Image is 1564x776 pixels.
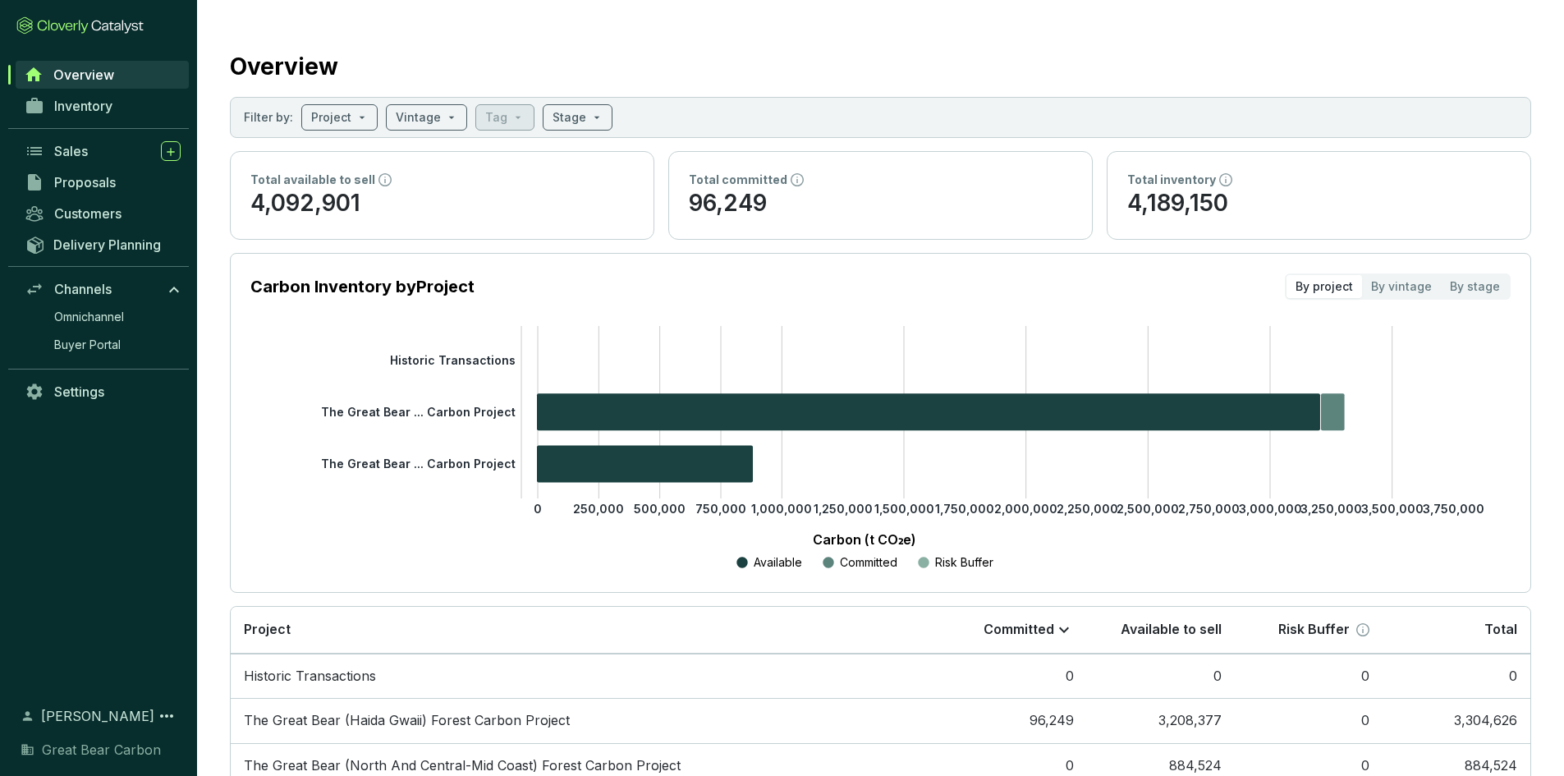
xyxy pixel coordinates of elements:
[16,378,189,406] a: Settings
[231,654,939,699] td: Historic Transactions
[46,333,189,357] a: Buyer Portal
[16,200,189,227] a: Customers
[874,502,934,516] tspan: 1,500,000
[695,502,746,516] tspan: 750,000
[939,654,1087,699] td: 0
[751,502,812,516] tspan: 1,000,000
[16,168,189,196] a: Proposals
[1362,275,1441,298] div: By vintage
[46,305,189,329] a: Omnichannel
[16,275,189,303] a: Channels
[54,98,112,114] span: Inventory
[16,231,189,258] a: Delivery Planning
[754,554,802,571] p: Available
[814,502,873,516] tspan: 1,250,000
[230,49,338,84] h2: Overview
[54,383,104,400] span: Settings
[1383,698,1530,743] td: 3,304,626
[53,236,161,253] span: Delivery Planning
[1127,172,1216,188] p: Total inventory
[634,502,686,516] tspan: 500,000
[1087,607,1235,654] th: Available to sell
[16,92,189,120] a: Inventory
[54,337,121,353] span: Buyer Portal
[1239,502,1302,516] tspan: 3,000,000
[1057,502,1118,516] tspan: 2,250,000
[939,698,1087,743] td: 96,249
[1235,654,1383,699] td: 0
[321,457,516,471] tspan: The Great Bear ... Carbon Project
[321,405,516,419] tspan: The Great Bear ... Carbon Project
[231,698,939,743] td: The Great Bear (Haida Gwaii) Forest Carbon Project
[689,172,787,188] p: Total committed
[54,309,124,325] span: Omnichannel
[1278,621,1350,639] p: Risk Buffer
[16,137,189,165] a: Sales
[1235,698,1383,743] td: 0
[840,554,897,571] p: Committed
[244,109,293,126] p: Filter by:
[984,621,1054,639] p: Committed
[534,502,542,516] tspan: 0
[1383,654,1530,699] td: 0
[573,502,624,516] tspan: 250,000
[935,554,993,571] p: Risk Buffer
[390,352,516,366] tspan: Historic Transactions
[54,143,88,159] span: Sales
[994,502,1057,516] tspan: 2,000,000
[689,188,1072,219] p: 96,249
[1423,502,1484,516] tspan: 3,750,000
[54,205,122,222] span: Customers
[1178,502,1240,516] tspan: 2,750,000
[250,275,475,298] p: Carbon Inventory by Project
[54,174,116,191] span: Proposals
[1087,698,1235,743] td: 3,208,377
[1361,502,1424,516] tspan: 3,500,000
[275,530,1453,549] p: Carbon (t CO₂e)
[41,706,154,726] span: [PERSON_NAME]
[250,172,375,188] p: Total available to sell
[935,502,994,516] tspan: 1,750,000
[1285,273,1511,300] div: segmented control
[1087,654,1235,699] td: 0
[250,188,634,219] p: 4,092,901
[54,281,112,297] span: Channels
[16,61,189,89] a: Overview
[1127,188,1511,219] p: 4,189,150
[1441,275,1509,298] div: By stage
[1287,275,1362,298] div: By project
[53,67,114,83] span: Overview
[1117,502,1179,516] tspan: 2,500,000
[42,740,161,760] span: Great Bear Carbon
[1383,607,1530,654] th: Total
[485,109,507,126] p: Tag
[231,607,939,654] th: Project
[1300,502,1362,516] tspan: 3,250,000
